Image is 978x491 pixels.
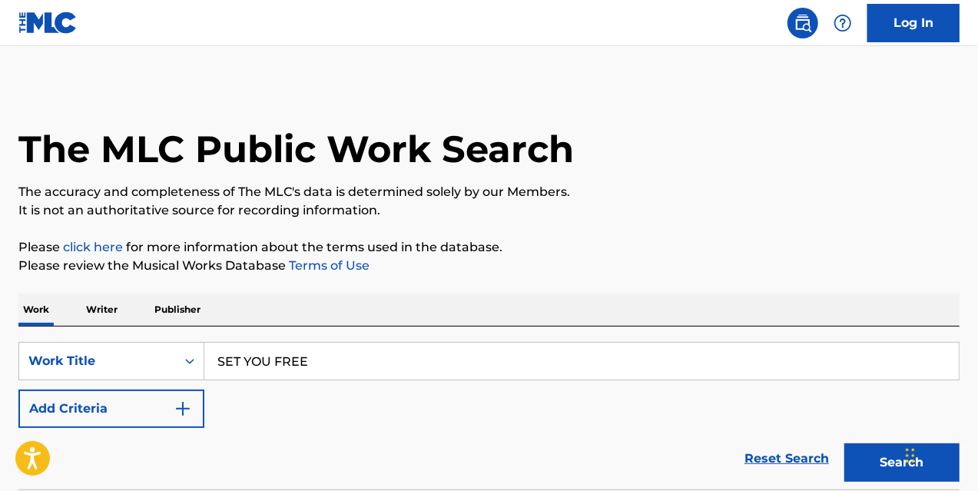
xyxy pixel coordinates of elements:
[787,8,818,38] a: Public Search
[18,126,574,172] h1: The MLC Public Work Search
[737,442,837,476] a: Reset Search
[901,417,978,491] iframe: Chat Widget
[18,201,960,220] p: It is not an authoritative source for recording information.
[81,294,122,326] p: Writer
[827,8,858,38] div: Help
[906,433,915,479] div: Drag
[18,12,78,34] img: MLC Logo
[834,14,852,32] img: help
[18,294,54,326] p: Work
[867,4,960,42] a: Log In
[18,342,960,489] form: Search Form
[18,183,960,201] p: The accuracy and completeness of The MLC's data is determined solely by our Members.
[28,352,167,370] div: Work Title
[794,14,812,32] img: search
[150,294,205,326] p: Publisher
[174,400,192,418] img: 9d2ae6d4665cec9f34b9.svg
[18,390,204,428] button: Add Criteria
[63,240,123,254] a: click here
[18,257,960,275] p: Please review the Musical Works Database
[18,238,960,257] p: Please for more information about the terms used in the database.
[844,443,960,482] button: Search
[286,258,370,273] a: Terms of Use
